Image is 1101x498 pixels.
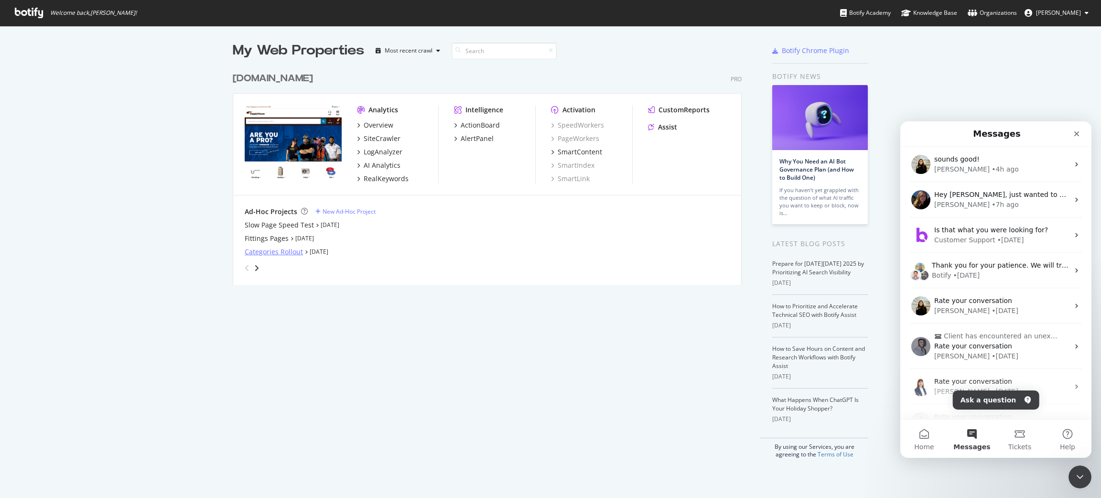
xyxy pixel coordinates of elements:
[779,157,854,182] a: Why You Need an AI Bot Governance Plan (and How to Build One)
[357,134,400,143] a: SiteCrawler
[34,256,112,264] span: Rate your conversation
[14,141,25,152] img: Meghan avatar
[760,438,868,458] div: By using our Services, you are agreeing to the
[253,263,260,273] div: angle-right
[34,292,112,299] span: Rate your conversation
[96,298,143,336] button: Tickets
[551,120,604,130] a: SpeedWorkers
[295,234,314,242] a: [DATE]
[11,256,30,275] img: Profile image for Chiara
[551,174,590,184] a: SmartLink
[818,450,853,458] a: Terms of Use
[364,120,393,130] div: Overview
[233,72,317,86] a: [DOMAIN_NAME]
[43,210,158,220] span: Client has encountered an unexpected error while using the platform
[34,69,351,77] span: Hey [PERSON_NAME], just wanted to check if that helped and if you have any other questions!
[48,298,96,336] button: Messages
[91,265,118,275] div: • [DATE]
[364,134,400,143] div: SiteCrawler
[241,260,253,276] div: angle-left
[315,207,376,216] a: New Ad-Hoc Project
[772,302,858,319] a: How to Prioritize and Accelerate Technical SEO with Botify Assist
[772,85,868,150] img: Why You Need an AI Bot Governance Plan (and How to Build One)
[357,120,393,130] a: Overview
[245,247,303,257] a: Categories Rollout
[323,207,376,216] div: New Ad-Hoc Project
[385,48,432,54] div: Most recent crawl
[1036,9,1081,17] span: Alejandra Roca
[11,291,30,310] img: Profile image for Jessica
[551,147,602,157] a: SmartContent
[454,134,494,143] a: AlertPanel
[357,147,402,157] a: LogAnalyzer
[364,147,402,157] div: LogAnalyzer
[11,104,30,123] img: Profile image for Customer Support
[772,46,849,55] a: Botify Chrome Plugin
[901,8,957,18] div: Knowledge Base
[91,78,119,88] div: • 7h ago
[772,279,868,287] div: [DATE]
[233,41,364,60] div: My Web Properties
[245,207,297,217] div: Ad-Hoc Projects
[14,322,33,329] span: Home
[452,43,557,59] input: Search
[1017,5,1096,21] button: [PERSON_NAME]
[32,149,51,159] div: Botify
[91,184,118,195] div: • [DATE]
[658,122,677,132] div: Assist
[245,105,342,183] img: www.supplyhouse.com
[245,220,314,230] a: Slow Page Speed Test
[551,134,599,143] a: PageWorkers
[372,43,444,58] button: Most recent crawl
[562,105,595,115] div: Activation
[34,105,148,112] span: Is that what you were looking for?
[900,121,1091,458] iframe: To enrich screen reader interactions, please activate Accessibility in Grammarly extension settings
[11,175,30,194] img: Profile image for Jessica
[34,175,112,183] span: Rate your conversation
[32,140,298,148] span: Thank you for your patience. We will try to get back to you as soon as possible.
[648,105,710,115] a: CustomReports
[731,75,742,83] div: Pro
[465,105,503,115] div: Intelligence
[357,161,400,170] a: AI Analytics
[91,230,118,240] div: • [DATE]
[34,265,89,275] div: [PERSON_NAME]
[772,345,865,370] a: How to Save Hours on Content and Research Workflows with Botify Assist
[772,372,868,381] div: [DATE]
[18,148,29,160] img: Alexander avatar
[34,221,112,228] span: Rate your conversation
[160,322,175,329] span: Help
[53,322,90,329] span: Messages
[321,221,339,229] a: [DATE]
[97,114,124,124] div: • [DATE]
[233,60,749,285] div: grid
[968,8,1017,18] div: Organizations
[34,184,89,195] div: [PERSON_NAME]
[772,396,859,412] a: What Happens When ChatGPT Is Your Holiday Shopper?
[53,269,139,288] button: Ask a question
[772,415,868,423] div: [DATE]
[840,8,891,18] div: Botify Academy
[779,186,861,217] div: If you haven’t yet grappled with the question of what AI traffic you want to keep or block, now is…
[50,9,137,17] span: Welcome back, [PERSON_NAME] !
[245,234,289,243] a: Fittings Pages
[658,105,710,115] div: CustomReports
[53,149,80,159] div: • [DATE]
[108,322,131,329] span: Tickets
[1069,466,1091,488] iframe: Intercom live chat
[772,238,868,249] div: Latest Blog Posts
[782,46,849,55] div: Botify Chrome Plugin
[648,122,677,132] a: Assist
[143,298,191,336] button: Help
[233,72,313,86] div: [DOMAIN_NAME]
